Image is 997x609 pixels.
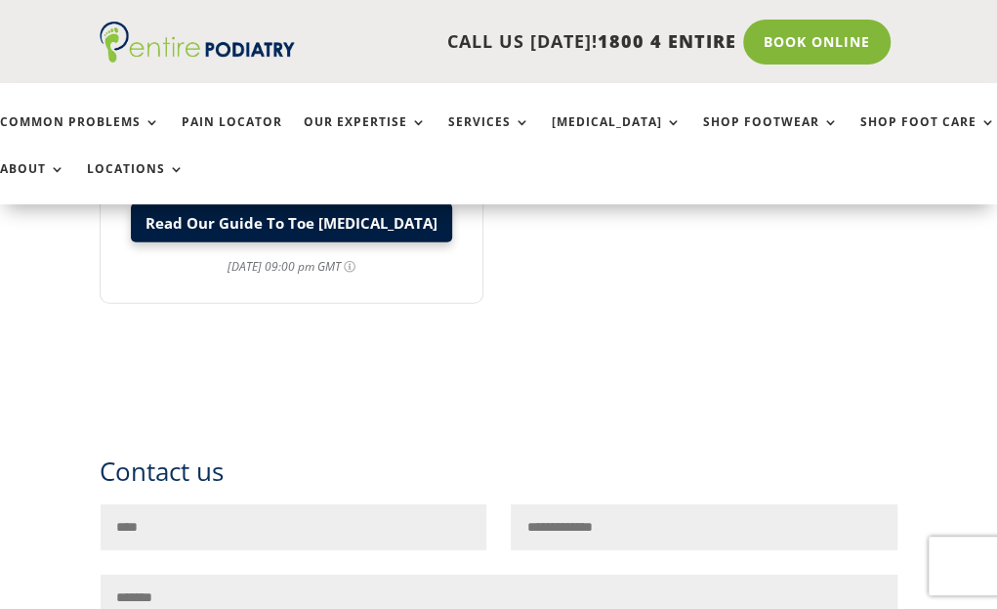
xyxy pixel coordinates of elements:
a: Entire Podiatry [100,47,295,66]
p: CALL US [DATE]! [295,29,736,55]
a: Shop Footwear [703,115,839,157]
a: [MEDICAL_DATA] [552,115,682,157]
a: Read Our Guide To Toe [MEDICAL_DATA] [131,203,452,242]
a: Book Online [743,20,891,65]
a: Locations [87,162,185,204]
a: Shop Foot Care [860,115,996,157]
h3: Contact us [100,454,897,504]
span: 1800 4 ENTIRE [598,29,736,53]
a: Services [448,115,530,157]
a: Pain Locator [182,115,282,157]
a: Our Expertise [304,115,427,157]
img: logo (1) [100,22,295,63]
div: [DATE] 09:00 pm GMT [228,258,355,275]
